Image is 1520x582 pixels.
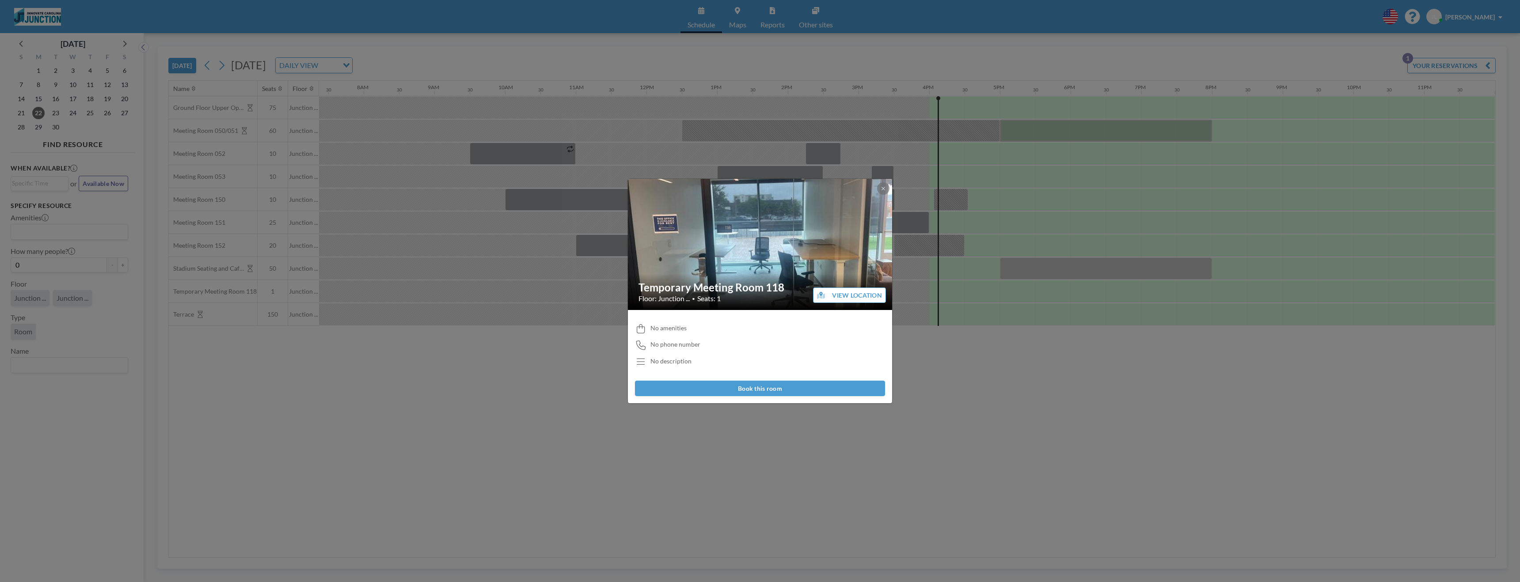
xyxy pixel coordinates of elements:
[638,281,882,294] h2: Temporary Meeting Room 118
[635,381,885,396] button: Book this room
[628,145,893,344] img: 537.jpg
[697,294,721,303] span: Seats: 1
[650,357,692,365] div: No description
[650,324,687,332] span: No amenities
[650,340,700,348] span: No phone number
[638,294,690,303] span: Floor: Junction ...
[813,287,886,303] button: VIEW LOCATION
[692,295,695,302] span: •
